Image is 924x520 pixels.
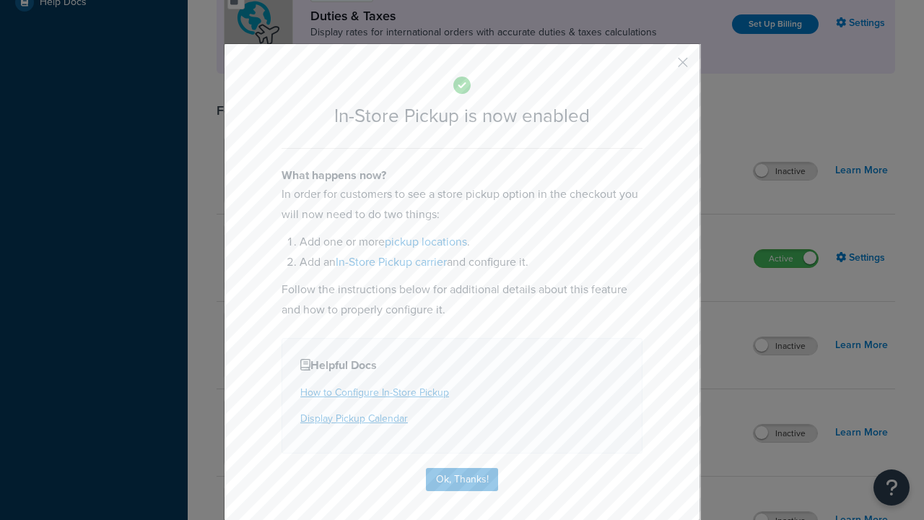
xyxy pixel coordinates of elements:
[300,252,642,272] li: Add an and configure it.
[282,167,642,184] h4: What happens now?
[300,385,449,400] a: How to Configure In-Store Pickup
[385,233,467,250] a: pickup locations
[282,105,642,126] h2: In-Store Pickup is now enabled
[336,253,447,270] a: In-Store Pickup carrier
[282,184,642,225] p: In order for customers to see a store pickup option in the checkout you will now need to do two t...
[300,411,408,426] a: Display Pickup Calendar
[300,232,642,252] li: Add one or more .
[426,468,498,491] button: Ok, Thanks!
[282,279,642,320] p: Follow the instructions below for additional details about this feature and how to properly confi...
[300,357,624,374] h4: Helpful Docs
